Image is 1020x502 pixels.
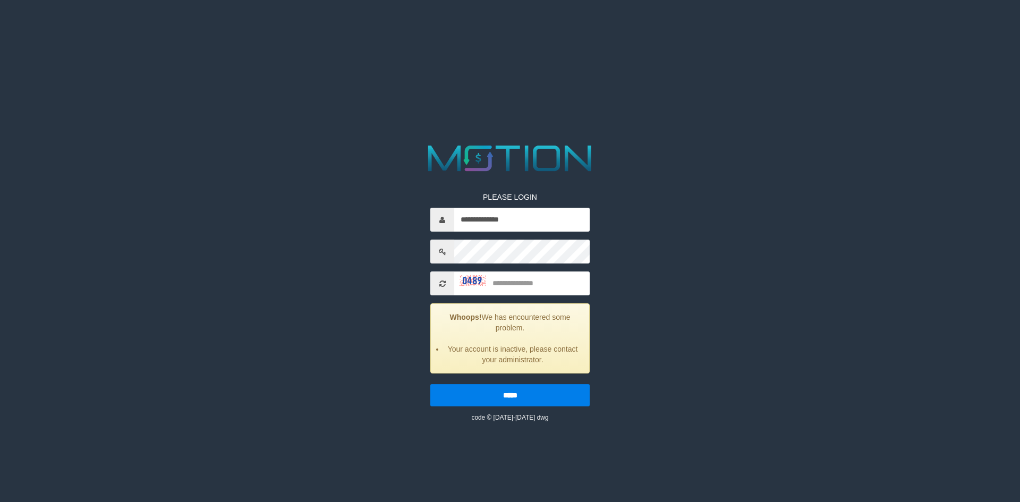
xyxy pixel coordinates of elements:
[430,303,590,373] div: We has encountered some problem.
[450,313,482,321] strong: Whoops!
[460,275,486,286] img: captcha
[421,141,599,176] img: MOTION_logo.png
[430,192,590,202] p: PLEASE LOGIN
[444,344,581,365] li: Your account is inactive, please contact your administrator.
[471,414,548,421] small: code © [DATE]-[DATE] dwg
